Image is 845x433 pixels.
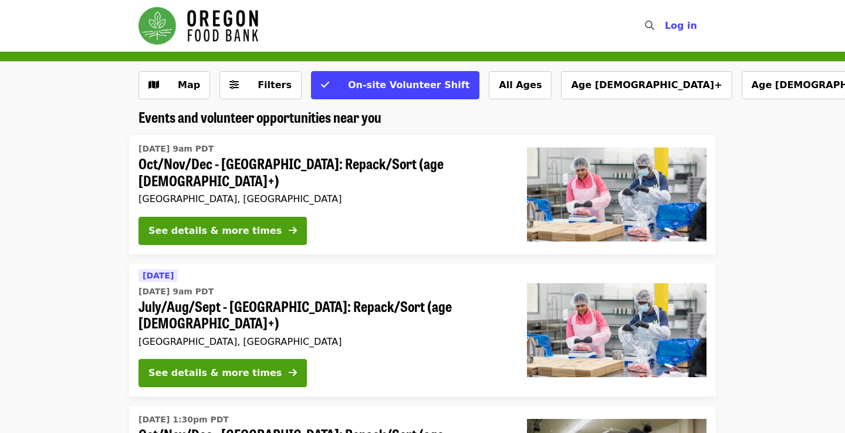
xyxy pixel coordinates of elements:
i: map icon [148,79,159,90]
button: On-site Volunteer Shift [311,71,479,99]
button: Log in [655,14,707,38]
span: On-site Volunteer Shift [348,79,469,90]
i: arrow-right icon [289,225,297,236]
span: Events and volunteer opportunities near you [138,106,381,127]
button: Filters (0 selected) [219,71,302,99]
a: See details for "July/Aug/Sept - Beaverton: Repack/Sort (age 10+)" [129,264,716,397]
button: See details & more times [138,217,307,245]
a: See details for "Oct/Nov/Dec - Beaverton: Repack/Sort (age 10+)" [129,135,716,254]
span: Oct/Nov/Dec - [GEOGRAPHIC_DATA]: Repack/Sort (age [DEMOGRAPHIC_DATA]+) [138,155,508,189]
div: [GEOGRAPHIC_DATA], [GEOGRAPHIC_DATA] [138,193,508,204]
img: Oregon Food Bank - Home [138,7,258,45]
div: [GEOGRAPHIC_DATA], [GEOGRAPHIC_DATA] [138,336,508,347]
span: Map [178,79,200,90]
i: sliders-h icon [229,79,239,90]
span: Filters [258,79,292,90]
time: [DATE] 9am PDT [138,286,214,298]
div: See details & more times [148,224,282,238]
img: Oct/Nov/Dec - Beaverton: Repack/Sort (age 10+) organized by Oregon Food Bank [527,147,707,241]
button: Age [DEMOGRAPHIC_DATA]+ [561,71,732,99]
i: arrow-right icon [289,367,297,378]
div: See details & more times [148,366,282,380]
input: Search [661,12,671,40]
span: [DATE] [143,271,174,280]
button: See details & more times [138,359,307,387]
button: All Ages [489,71,552,99]
time: [DATE] 1:30pm PDT [138,414,229,426]
button: Show map view [138,71,210,99]
i: check icon [321,79,329,90]
img: July/Aug/Sept - Beaverton: Repack/Sort (age 10+) organized by Oregon Food Bank [527,283,707,377]
i: search icon [645,20,654,31]
span: July/Aug/Sept - [GEOGRAPHIC_DATA]: Repack/Sort (age [DEMOGRAPHIC_DATA]+) [138,298,508,332]
time: [DATE] 9am PDT [138,143,214,155]
span: Log in [665,20,697,31]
